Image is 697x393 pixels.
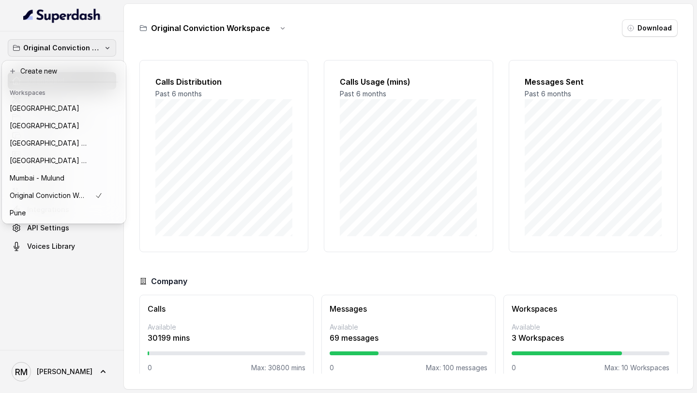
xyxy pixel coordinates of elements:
[10,155,87,166] p: [GEOGRAPHIC_DATA] - [GEOGRAPHIC_DATA] - [GEOGRAPHIC_DATA]
[10,207,26,219] p: Pune
[2,60,126,224] div: Original Conviction Workspace
[10,190,87,201] p: Original Conviction Workspace
[23,42,101,54] p: Original Conviction Workspace
[4,62,124,80] button: Create new
[4,84,124,100] header: Workspaces
[8,39,116,57] button: Original Conviction Workspace
[10,120,79,132] p: [GEOGRAPHIC_DATA]
[10,137,87,149] p: ⁠⁠[GEOGRAPHIC_DATA] - Ijmima - [GEOGRAPHIC_DATA]
[10,172,64,184] p: Mumbai - Mulund
[10,103,79,114] p: [GEOGRAPHIC_DATA]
